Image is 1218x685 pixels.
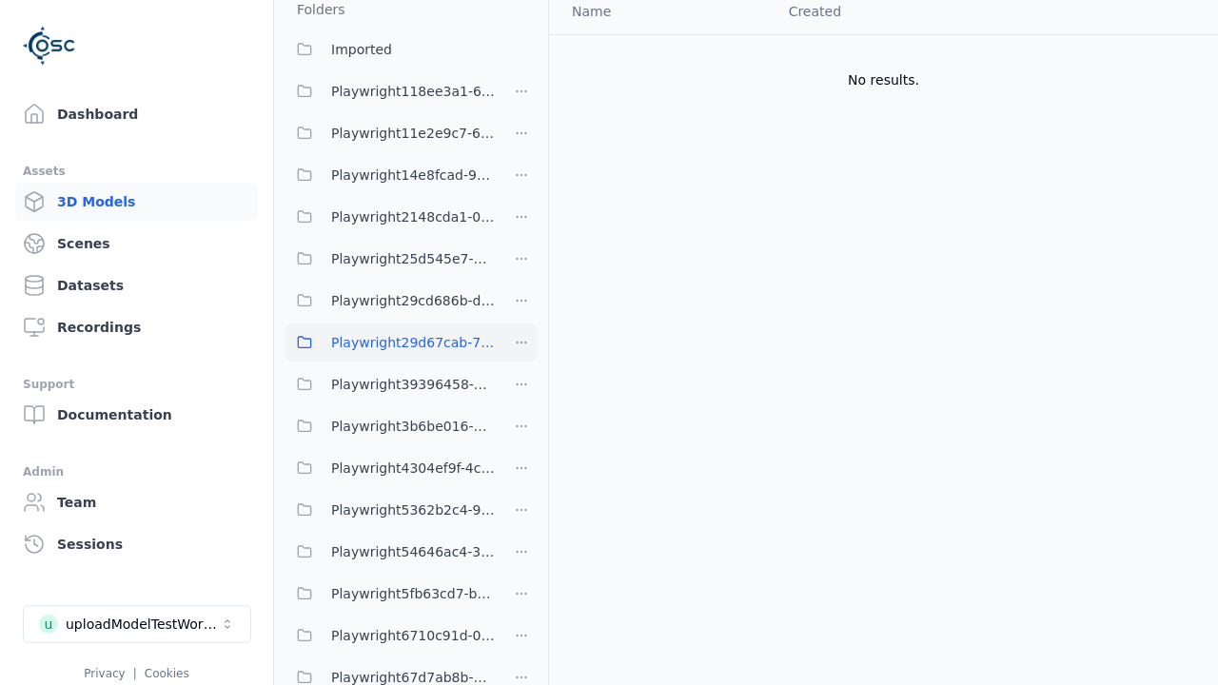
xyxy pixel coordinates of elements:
div: Support [23,373,250,396]
button: Playwright2148cda1-0135-4eee-9a3e-ba7e638b60a6 [285,198,495,236]
div: u [39,615,58,634]
span: Playwright39396458-2985-42cf-8e78-891847c6b0fc [331,373,495,396]
span: Playwright2148cda1-0135-4eee-9a3e-ba7e638b60a6 [331,205,495,228]
span: Playwright29cd686b-d0c9-4777-aa54-1065c8c7cee8 [331,289,495,312]
span: Playwright11e2e9c7-6c23-4ce7-ac48-ea95a4ff6a43 [331,122,495,145]
span: Playwright5fb63cd7-bd5b-4903-ad13-a268112dd670 [331,582,495,605]
td: No results. [549,34,1218,126]
span: Playwright3b6be016-a630-4ca3-92e7-a43ae52b5237 [331,415,495,438]
button: Playwright6710c91d-07a5-4a5f-bc31-15aada0747da [285,616,495,655]
button: Playwright54646ac4-3a57-4777-8e27-fe2643ff521d [285,533,495,571]
a: Documentation [15,396,258,434]
button: Select a workspace [23,605,251,643]
span: Playwright6710c91d-07a5-4a5f-bc31-15aada0747da [331,624,495,647]
span: Playwright5362b2c4-9858-4dfc-93da-b224e6ecd36a [331,499,495,521]
button: Playwright29cd686b-d0c9-4777-aa54-1065c8c7cee8 [285,282,495,320]
button: Playwright11e2e9c7-6c23-4ce7-ac48-ea95a4ff6a43 [285,114,495,152]
span: Playwright14e8fcad-9ce8-4c9f-9ba9-3f066997ed84 [331,164,495,186]
span: Playwright29d67cab-7655-4a15-9701-4b560da7f167 [331,331,495,354]
a: Scenes [15,225,258,263]
span: Playwright54646ac4-3a57-4777-8e27-fe2643ff521d [331,540,495,563]
a: Cookies [145,667,189,680]
span: Imported [331,38,392,61]
span: Playwright4304ef9f-4cbf-49b7-a41b-f77e3bae574e [331,457,495,479]
a: Recordings [15,308,258,346]
a: Team [15,483,258,521]
button: Playwright25d545e7-ff08-4d3b-b8cd-ba97913ee80b [285,240,495,278]
div: uploadModelTestWorkspace [66,615,220,634]
span: Playwright118ee3a1-6e25-456a-9a29-0f34eaed349c [331,80,495,103]
img: Logo [23,19,76,72]
button: Playwright118ee3a1-6e25-456a-9a29-0f34eaed349c [285,72,495,110]
button: Playwright3b6be016-a630-4ca3-92e7-a43ae52b5237 [285,407,495,445]
button: Imported [285,30,537,68]
button: Playwright14e8fcad-9ce8-4c9f-9ba9-3f066997ed84 [285,156,495,194]
div: Admin [23,460,250,483]
button: Playwright29d67cab-7655-4a15-9701-4b560da7f167 [285,323,495,362]
button: Playwright5362b2c4-9858-4dfc-93da-b224e6ecd36a [285,491,495,529]
button: Playwright5fb63cd7-bd5b-4903-ad13-a268112dd670 [285,575,495,613]
a: Sessions [15,525,258,563]
span: | [133,667,137,680]
div: Assets [23,160,250,183]
button: Playwright39396458-2985-42cf-8e78-891847c6b0fc [285,365,495,403]
span: Playwright25d545e7-ff08-4d3b-b8cd-ba97913ee80b [331,247,495,270]
button: Playwright4304ef9f-4cbf-49b7-a41b-f77e3bae574e [285,449,495,487]
a: Datasets [15,266,258,304]
a: Privacy [84,667,125,680]
a: Dashboard [15,95,258,133]
a: 3D Models [15,183,258,221]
